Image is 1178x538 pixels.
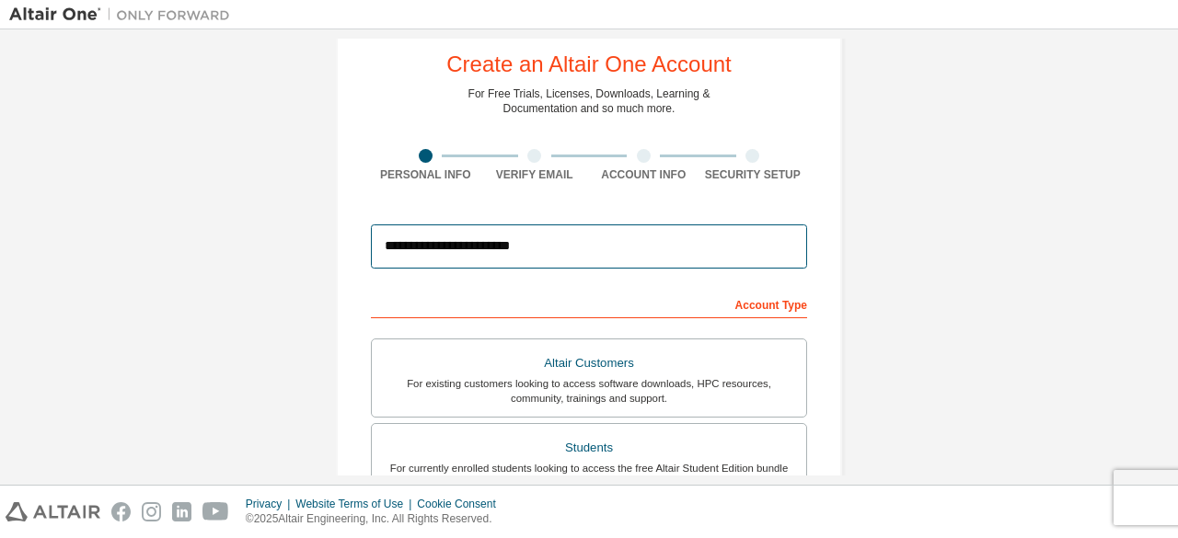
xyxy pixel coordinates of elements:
[172,502,191,521] img: linkedin.svg
[371,289,807,318] div: Account Type
[371,167,480,182] div: Personal Info
[383,350,795,376] div: Altair Customers
[446,53,732,75] div: Create an Altair One Account
[417,497,506,511] div: Cookie Consent
[468,86,710,116] div: For Free Trials, Licenses, Downloads, Learning & Documentation and so much more.
[383,435,795,461] div: Students
[383,376,795,406] div: For existing customers looking to access software downloads, HPC resources, community, trainings ...
[699,167,808,182] div: Security Setup
[295,497,417,511] div: Website Terms of Use
[111,502,131,521] img: facebook.svg
[383,461,795,490] div: For currently enrolled students looking to access the free Altair Student Edition bundle and all ...
[9,6,239,24] img: Altair One
[142,502,161,521] img: instagram.svg
[589,167,699,182] div: Account Info
[6,502,100,521] img: altair_logo.svg
[202,502,229,521] img: youtube.svg
[246,497,295,511] div: Privacy
[246,511,507,527] p: © 2025 Altair Engineering, Inc. All Rights Reserved.
[480,167,590,182] div: Verify Email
